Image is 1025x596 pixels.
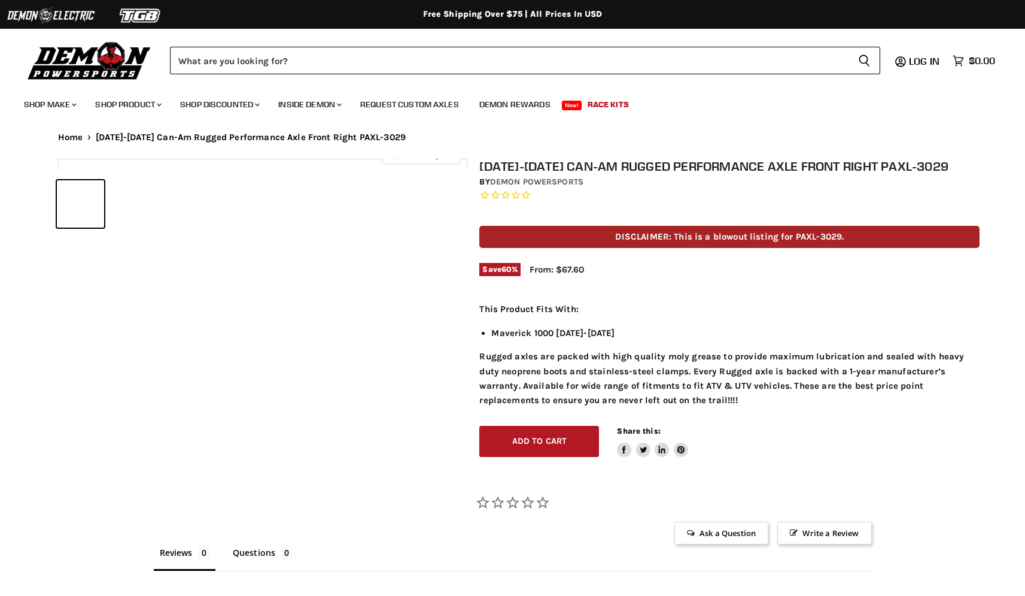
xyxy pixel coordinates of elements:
[15,87,992,117] ul: Main menu
[479,159,980,174] h1: [DATE]-[DATE] Can-Am Rugged Performance Axle Front Right PAXL-3029
[562,101,582,110] span: New!
[86,92,169,117] a: Shop Product
[848,47,880,74] button: Search
[171,92,267,117] a: Shop Discounted
[617,426,660,435] span: Share this:
[530,264,584,275] span: From: $67.60
[58,132,83,143] a: Home
[479,176,980,189] div: by
[491,326,980,340] li: Maverick 1000 [DATE]-[DATE]
[909,55,939,67] span: Log in
[170,47,880,74] form: Product
[479,189,980,202] span: Rated 0.0 out of 5 stars 0 reviews
[579,92,638,117] a: Race Kits
[479,426,599,458] button: Add to cart
[96,4,185,27] img: TGB Logo 2
[479,263,521,276] span: Save %
[479,302,980,316] p: This Product Fits With:
[490,177,583,187] a: Demon Powersports
[351,92,468,117] a: Request Custom Axles
[34,9,991,20] div: Free Shipping Over $75 | All Prices In USD
[470,92,559,117] a: Demon Rewards
[617,426,688,458] aside: Share this:
[777,522,871,544] span: Write a Review
[904,56,947,66] a: Log in
[512,436,567,446] span: Add to cart
[674,522,768,544] span: Ask a Question
[479,226,980,248] p: DISCLAIMER: This is a blowout listing for PAXL-3029.
[170,47,848,74] input: Search
[15,92,84,117] a: Shop Make
[501,265,512,274] span: 60
[227,544,299,571] li: Questions
[269,92,349,117] a: Inside Demon
[947,52,1001,69] a: $0.00
[388,151,454,160] span: Click to expand
[969,55,995,66] span: $0.00
[24,39,155,81] img: Demon Powersports
[57,180,104,228] button: 2016-2018 Can-Am Rugged Performance Axle Front Right PAXL-3029 thumbnail
[34,132,991,143] nav: Breadcrumbs
[154,544,215,571] li: Reviews
[6,4,96,27] img: Demon Electric Logo 2
[479,302,980,407] div: Rugged axles are packed with high quality moly grease to provide maximum lubrication and sealed w...
[96,132,406,143] span: [DATE]-[DATE] Can-Am Rugged Performance Axle Front Right PAXL-3029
